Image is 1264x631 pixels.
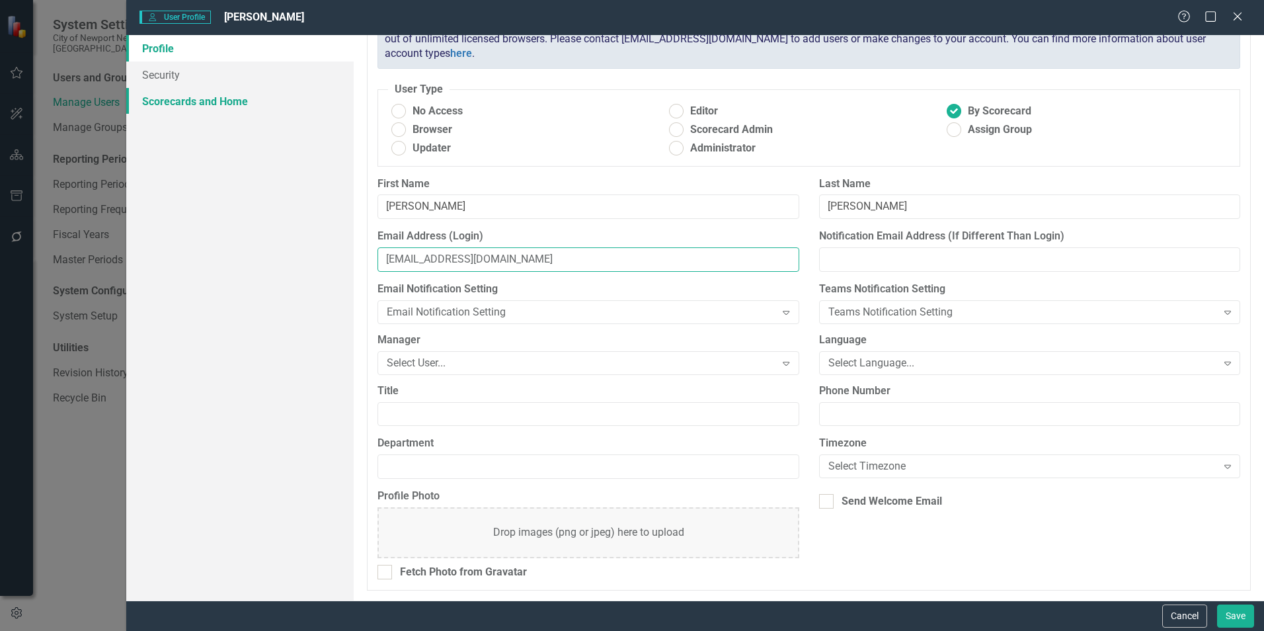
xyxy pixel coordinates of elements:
label: Email Address (Login) [377,229,799,244]
div: Select Timezone [828,459,1217,474]
label: Department [377,436,799,451]
label: First Name [377,177,799,192]
span: [PERSON_NAME] [224,11,304,23]
label: Teams Notification Setting [819,282,1240,297]
span: Your Pro2023 Plan account has 30 full (Administrator, Scorecard Admin, Editor, By Scorecard, or G... [385,17,1218,60]
div: Drop images (png or jpeg) here to upload [493,525,684,540]
label: Profile Photo [377,489,799,504]
div: Select Language... [828,355,1217,370]
label: Phone Number [819,384,1240,399]
legend: User Type [388,82,450,97]
span: Browser [413,122,452,138]
label: Manager [377,333,799,348]
label: Title [377,384,799,399]
div: Select User... [387,355,775,370]
button: Save [1217,605,1254,628]
span: No Access [413,104,463,119]
span: Administrator [690,141,756,156]
div: Send Welcome Email [842,494,942,509]
div: Email Notification Setting [387,304,775,319]
label: Notification Email Address (If Different Than Login) [819,229,1240,244]
span: By Scorecard [968,104,1031,119]
span: Scorecard Admin [690,122,773,138]
label: Language [819,333,1240,348]
span: Updater [413,141,451,156]
a: here [450,47,472,60]
button: Cancel [1162,605,1207,628]
div: Fetch Photo from Gravatar [400,565,527,580]
span: Editor [690,104,718,119]
span: Assign Group [968,122,1032,138]
span: User Profile [139,11,210,24]
label: Last Name [819,177,1240,192]
a: Security [126,62,354,88]
label: Email Notification Setting [377,282,799,297]
label: Timezone [819,436,1240,451]
div: Teams Notification Setting [828,304,1217,319]
a: Profile [126,35,354,62]
a: Scorecards and Home [126,88,354,114]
